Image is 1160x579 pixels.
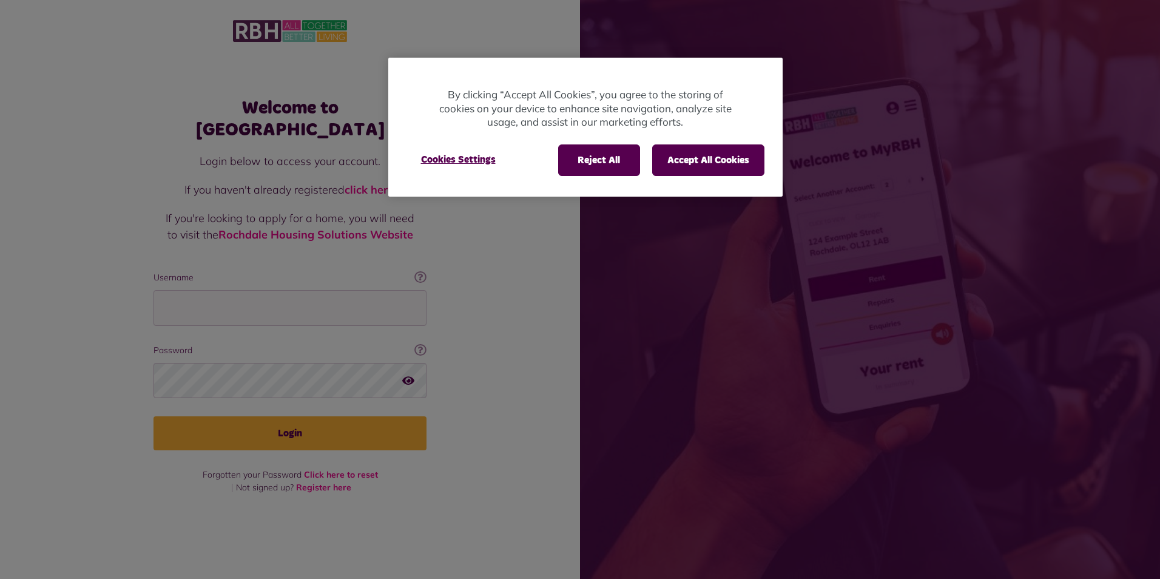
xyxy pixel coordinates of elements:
div: Privacy [388,58,783,197]
button: Reject All [558,144,640,176]
p: By clicking “Accept All Cookies”, you agree to the storing of cookies on your device to enhance s... [437,88,734,129]
button: Cookies Settings [406,144,510,175]
div: Cookie banner [388,58,783,197]
button: Accept All Cookies [652,144,764,176]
